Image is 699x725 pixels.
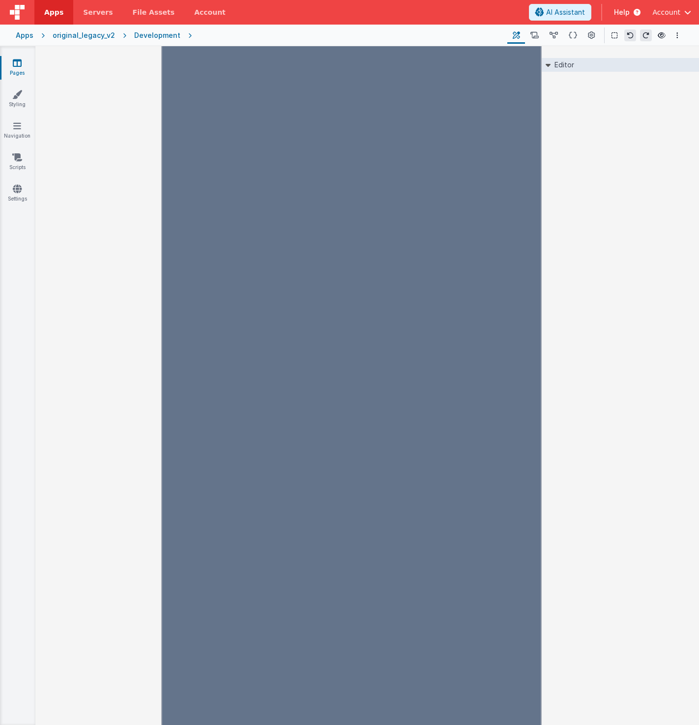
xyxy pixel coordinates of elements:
div: original_legacy_v2 [53,30,115,40]
span: Account [652,7,680,17]
span: Servers [83,7,113,17]
span: Help [614,7,630,17]
div: Development [134,30,180,40]
span: Apps [44,7,63,17]
button: AI Assistant [529,4,591,21]
button: Options [671,29,683,41]
span: File Assets [133,7,175,17]
span: AI Assistant [546,7,585,17]
h2: Editor [551,58,574,72]
button: Account [652,7,691,17]
div: Apps [16,30,33,40]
